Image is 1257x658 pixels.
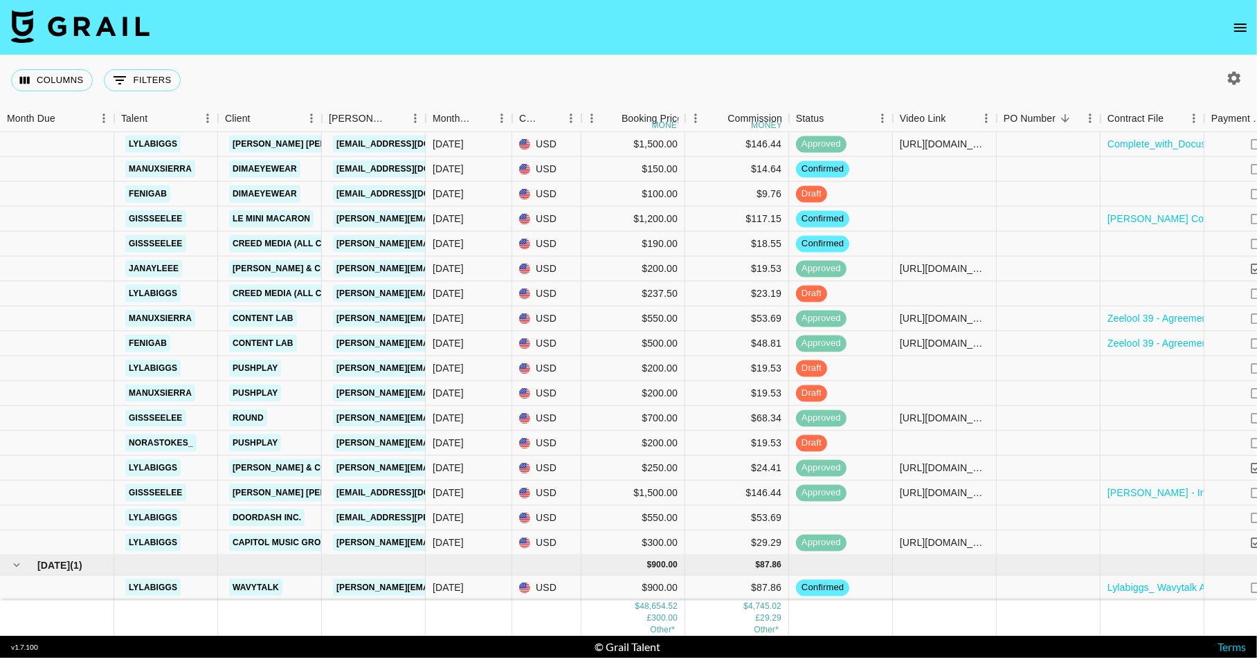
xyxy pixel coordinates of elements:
span: [DATE] [37,558,70,572]
button: Show filters [104,69,181,91]
div: $100.00 [581,182,685,207]
div: $150.00 [581,157,685,182]
a: lylabiggs [125,360,181,377]
div: USD [512,282,581,307]
div: $1,500.00 [581,481,685,506]
button: Menu [301,108,322,129]
span: approved [796,312,847,325]
div: $19.53 [685,381,789,406]
span: draft [796,188,827,201]
div: USD [512,257,581,282]
button: Sort [824,109,844,128]
a: lylabiggs [125,509,181,527]
div: $ [647,559,652,571]
div: PO Number [1004,105,1056,132]
div: USD [512,576,581,601]
span: draft [796,287,827,300]
button: Menu [1080,108,1101,129]
button: Sort [472,109,491,128]
a: gissseelee [125,484,186,502]
span: confirmed [796,163,849,176]
div: $1,500.00 [581,132,685,157]
div: Talent [114,105,218,132]
div: Aug '25 [433,511,464,524]
div: Aug '25 [433,536,464,549]
button: Sort [386,109,405,128]
a: [PERSON_NAME][EMAIL_ADDRESS][DOMAIN_NAME] [333,310,559,327]
div: 87.86 [760,559,781,571]
button: Menu [581,108,602,129]
div: USD [512,381,581,406]
div: $237.50 [581,282,685,307]
div: Booking Price [622,105,682,132]
div: Aug '25 [433,461,464,475]
span: approved [796,337,847,350]
a: manuxsierra [125,310,195,327]
a: lylabiggs [125,285,181,302]
div: PO Number [997,105,1101,132]
span: draft [796,362,827,375]
div: $146.44 [685,132,789,157]
div: $550.00 [581,506,685,531]
div: $200.00 [581,381,685,406]
div: $48.81 [685,331,789,356]
div: USD [512,331,581,356]
button: Menu [93,108,114,129]
div: v 1.7.100 [11,643,38,652]
div: Aug '25 [433,262,464,275]
button: Menu [405,108,426,129]
a: PushPlay [229,385,281,402]
div: https://www.tiktok.com/@lylabiggs/video/7537454294090419511 [900,536,989,549]
span: CA$ 341.69 [754,624,779,634]
a: lylabiggs [125,136,181,153]
div: USD [512,406,581,431]
button: Sort [147,109,167,128]
div: $53.69 [685,307,789,331]
a: gissseelee [125,235,186,253]
span: approved [796,262,847,275]
div: $300.00 [581,531,685,556]
a: [PERSON_NAME][EMAIL_ADDRESS][DOMAIN_NAME] [333,235,559,253]
a: [EMAIL_ADDRESS][DOMAIN_NAME] [333,161,488,178]
div: Talent [121,105,147,132]
div: Video Link [893,105,997,132]
a: [PERSON_NAME][EMAIL_ADDRESS][DOMAIN_NAME] [333,385,559,402]
span: approved [796,412,847,425]
a: [PERSON_NAME][EMAIL_ADDRESS][DOMAIN_NAME] [333,435,559,452]
div: 900.00 [651,559,678,571]
div: https://www.tiktok.com/@janayleee/video/7536294299575536951?_t=ZT-8yiJ4MbImzn&_r=1 [900,262,989,275]
a: [EMAIL_ADDRESS][DOMAIN_NAME] [333,185,488,203]
div: $190.00 [581,232,685,257]
a: PushPlay [229,360,281,377]
div: Aug '25 [433,286,464,300]
div: https://www.instagram.com/p/DN08qosQKLs/?img_index=1 [900,137,989,151]
div: https://www.instagram.com/p/DNyqX3Xwq3Q/?img_index=1 [900,311,989,325]
div: Client [218,105,322,132]
div: USD [512,481,581,506]
a: [PERSON_NAME][EMAIL_ADDRESS][DOMAIN_NAME] [333,579,559,596]
button: hide children [7,556,26,575]
div: Commission [727,105,782,132]
div: $117.15 [685,207,789,232]
a: lylabiggs [125,459,181,477]
button: Menu [491,108,512,129]
div: https://www.instagram.com/p/DNQ6mdHB_1B/ [900,411,989,425]
button: Select columns [11,69,93,91]
a: [EMAIL_ADDRESS][DOMAIN_NAME] [333,136,488,153]
div: $1,200.00 [581,207,685,232]
a: [PERSON_NAME][EMAIL_ADDRESS][DOMAIN_NAME] [333,335,559,352]
a: [PERSON_NAME][EMAIL_ADDRESS][DOMAIN_NAME] [333,534,559,551]
div: $53.69 [685,506,789,531]
div: $700.00 [581,406,685,431]
a: Content Lab [229,310,297,327]
span: approved [796,138,847,151]
button: Menu [561,108,581,129]
button: Sort [55,109,75,128]
a: DoorDash Inc. [229,509,305,527]
a: Round [229,410,267,427]
button: Menu [197,108,218,129]
a: Le Mini Macaron [229,210,314,228]
div: Aug '25 [433,361,464,375]
div: money [751,121,782,129]
a: [EMAIL_ADDRESS][DOMAIN_NAME] [333,484,488,502]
